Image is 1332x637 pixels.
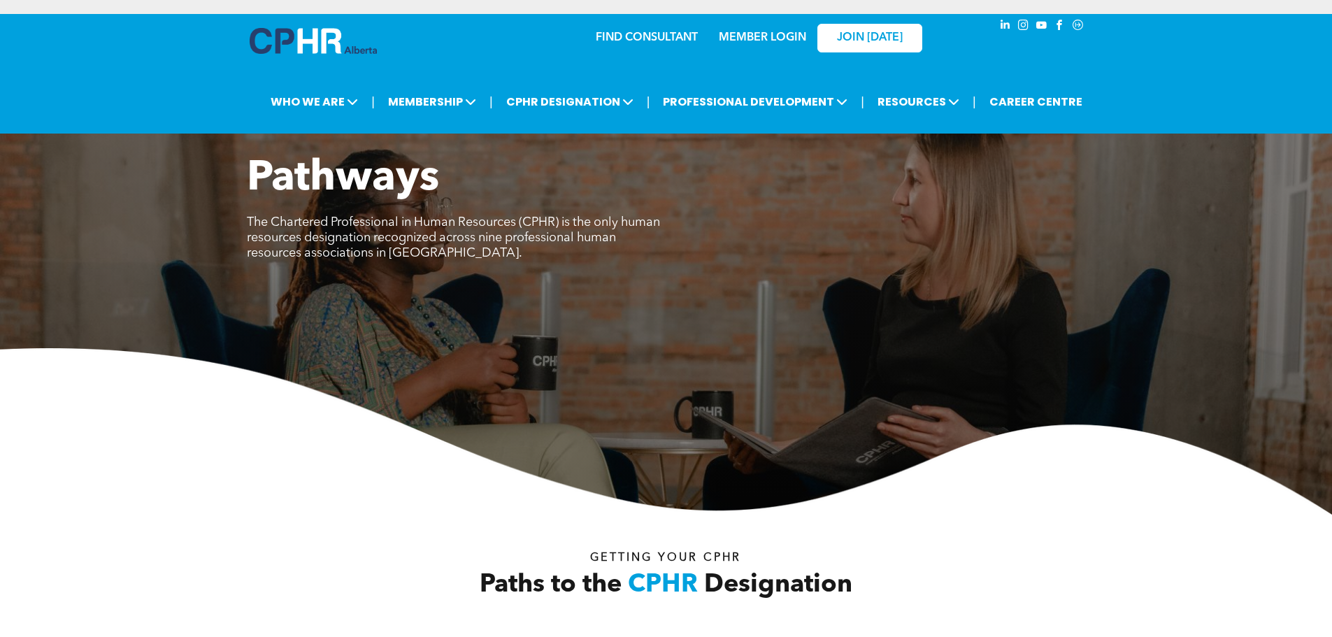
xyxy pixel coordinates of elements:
[480,573,622,598] span: Paths to the
[384,89,480,115] span: MEMBERSHIP
[998,17,1013,36] a: linkedin
[837,31,903,45] span: JOIN [DATE]
[247,216,660,259] span: The Chartered Professional in Human Resources (CPHR) is the only human resources designation reco...
[985,89,1087,115] a: CAREER CENTRE
[1052,17,1068,36] a: facebook
[704,573,852,598] span: Designation
[873,89,964,115] span: RESOURCES
[1034,17,1050,36] a: youtube
[590,552,741,564] span: Getting your Cphr
[973,87,976,116] li: |
[659,89,852,115] span: PROFESSIONAL DEVELOPMENT
[502,89,638,115] span: CPHR DESIGNATION
[596,32,698,43] a: FIND CONSULTANT
[247,158,439,200] span: Pathways
[647,87,650,116] li: |
[628,573,698,598] span: CPHR
[371,87,375,116] li: |
[719,32,806,43] a: MEMBER LOGIN
[266,89,362,115] span: WHO WE ARE
[489,87,493,116] li: |
[817,24,922,52] a: JOIN [DATE]
[861,87,864,116] li: |
[1016,17,1031,36] a: instagram
[250,28,377,54] img: A blue and white logo for cp alberta
[1070,17,1086,36] a: Social network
